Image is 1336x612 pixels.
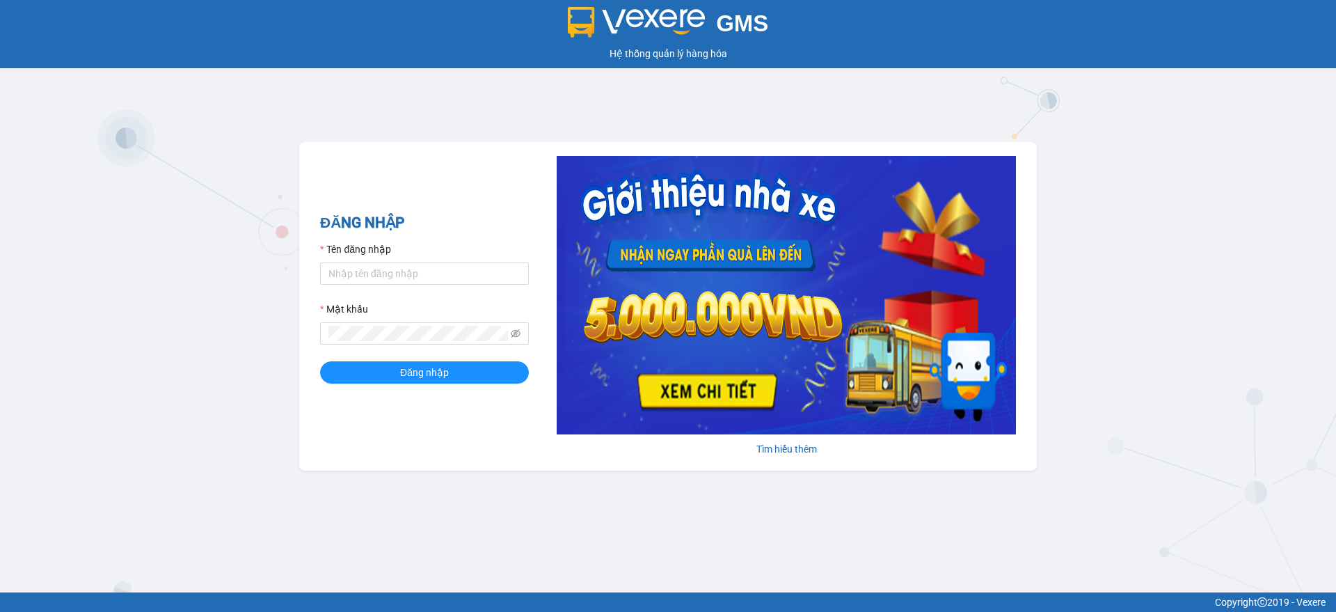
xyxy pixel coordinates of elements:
div: Hệ thống quản lý hàng hóa [3,46,1333,61]
label: Mật khẩu [320,301,368,317]
button: Đăng nhập [320,361,529,384]
a: GMS [568,21,769,32]
label: Tên đăng nhập [320,242,391,257]
span: eye-invisible [511,329,520,338]
div: Copyright 2019 - Vexere [10,595,1326,610]
input: Mật khẩu [328,326,508,341]
span: copyright [1257,597,1267,607]
input: Tên đăng nhập [320,262,529,285]
span: Đăng nhập [400,365,449,380]
span: GMS [716,10,768,36]
div: Tìm hiểu thêm [557,441,1016,457]
img: banner-0 [557,156,1016,434]
img: logo 2 [568,7,706,38]
h2: ĐĂNG NHẬP [320,212,529,235]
